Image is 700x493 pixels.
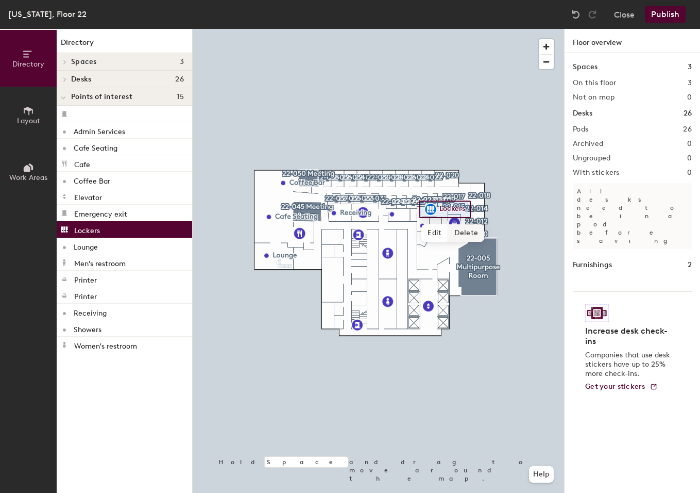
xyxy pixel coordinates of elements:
[74,190,102,202] p: Elevator
[74,339,137,351] p: Women's restroom
[8,8,87,21] div: [US_STATE], Floor 22
[684,108,692,119] h1: 26
[74,141,117,153] p: Cafe Seating
[74,157,90,169] p: Cafe
[687,140,692,148] h2: 0
[177,93,184,101] span: 15
[688,259,692,271] h1: 2
[448,224,484,242] span: Delete
[74,256,126,268] p: Men's restroom
[573,259,612,271] h1: Furnishings
[12,60,44,69] span: Directory
[687,154,692,162] h2: 0
[74,207,127,219] p: Emergency exit
[529,466,554,483] button: Help
[565,29,700,53] h1: Floor overview
[74,240,98,252] p: Lounge
[687,93,692,102] h2: 0
[585,351,673,379] p: Companies that use desk stickers have up to 25% more check-ins.
[585,382,645,391] span: Get your stickers
[71,58,97,66] span: Spaces
[573,108,592,119] h1: Desks
[573,154,611,162] h2: Ungrouped
[421,224,448,242] span: Edit
[74,124,125,136] p: Admin Services
[180,58,184,66] span: 3
[57,37,192,53] h1: Directory
[573,140,603,148] h2: Archived
[585,304,609,322] img: Sticker logo
[573,79,617,87] h2: On this floor
[645,6,686,23] button: Publish
[573,183,692,249] p: All desks need to be in a pod before saving
[71,75,91,84] span: Desks
[683,125,692,134] h2: 26
[688,61,692,73] h1: 3
[585,383,658,391] a: Get your stickers
[573,169,620,177] h2: With stickers
[74,223,100,235] p: Lockers
[17,117,40,125] span: Layout
[71,93,132,101] span: Points of interest
[587,9,597,20] img: Redo
[585,326,673,347] h4: Increase desk check-ins
[175,75,184,84] span: 26
[9,173,47,182] span: Work Areas
[688,79,692,87] h2: 3
[74,174,110,186] p: Coffee Bar
[573,93,614,102] h2: Not on map
[573,61,597,73] h1: Spaces
[687,169,692,177] h2: 0
[614,6,635,23] button: Close
[74,273,97,285] p: Printer
[74,306,107,318] p: Receiving
[74,289,97,301] p: Printer
[573,125,588,134] h2: Pods
[74,322,101,334] p: Showers
[571,9,581,20] img: Undo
